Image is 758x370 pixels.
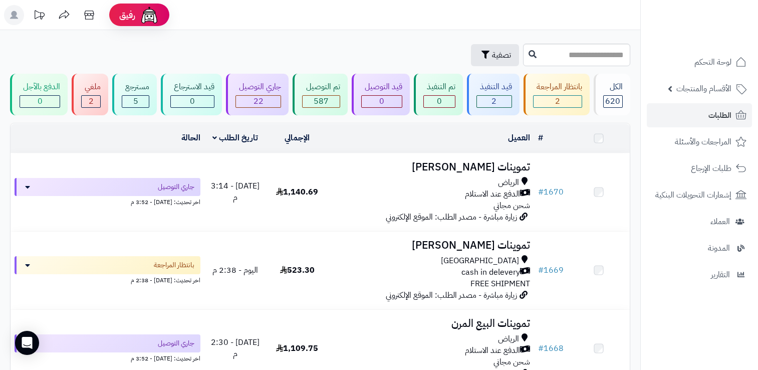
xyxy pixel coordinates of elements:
div: تم التنفيذ [423,81,455,93]
div: الدفع بالآجل [20,81,60,93]
div: تم التوصيل [302,81,340,93]
a: المراجعات والأسئلة [647,130,752,154]
span: الأقسام والمنتجات [676,82,731,96]
div: اخر تحديث: [DATE] - 3:52 م [15,352,200,363]
span: العملاء [710,215,730,229]
div: 0 [171,96,214,107]
span: 1,109.75 [276,342,318,354]
img: logo-2.png [690,13,748,34]
span: [GEOGRAPHIC_DATA] [441,255,519,267]
span: جاري التوصيل [158,182,194,192]
span: المراجعات والأسئلة [675,135,731,149]
span: 2 [555,95,560,107]
a: ملغي 2 [70,74,110,115]
span: المدونة [708,241,730,255]
span: 0 [38,95,43,107]
div: 0 [424,96,455,107]
span: # [538,342,544,354]
span: لوحة التحكم [694,55,731,69]
span: cash in delevery [461,267,520,278]
span: FREE SHIPMENT [470,278,530,290]
a: قيد التنفيذ 2 [465,74,522,115]
a: الحالة [181,132,200,144]
a: #1668 [538,342,564,354]
div: 0 [20,96,60,107]
div: 2 [477,96,512,107]
a: الإجمالي [285,132,310,144]
span: الطلبات [708,108,731,122]
span: جاري التوصيل [158,338,194,348]
div: مسترجع [122,81,149,93]
span: الدفع عند الاستلام [465,345,520,356]
span: # [538,264,544,276]
a: طلبات الإرجاع [647,156,752,180]
a: #1669 [538,264,564,276]
a: تم التوصيل 587 [291,74,349,115]
div: 2 [534,96,582,107]
a: تم التنفيذ 0 [412,74,465,115]
a: الكل620 [592,74,632,115]
span: طلبات الإرجاع [691,161,731,175]
a: الدفع بالآجل 0 [8,74,70,115]
div: قيد التوصيل [361,81,402,93]
div: ملغي [81,81,101,93]
div: الكل [603,81,623,93]
div: 0 [362,96,402,107]
span: 0 [437,95,442,107]
a: بانتظار المراجعة 2 [522,74,592,115]
a: التقارير [647,263,752,287]
img: ai-face.png [139,5,159,25]
span: رفيق [119,9,135,21]
div: Open Intercom Messenger [15,331,39,355]
span: [DATE] - 3:14 م [211,180,260,204]
h3: تموينات [PERSON_NAME] [332,161,531,173]
div: 5 [122,96,149,107]
a: قيد التوصيل 0 [350,74,412,115]
div: اخر تحديث: [DATE] - 2:38 م [15,274,200,285]
span: زيارة مباشرة - مصدر الطلب: الموقع الإلكتروني [386,289,517,301]
span: [DATE] - 2:30 م [211,336,260,360]
a: الطلبات [647,103,752,127]
div: 2 [82,96,100,107]
a: مسترجع 5 [110,74,159,115]
h3: تموينات البيع المرن [332,318,531,329]
span: 620 [605,95,620,107]
span: شحن مجاني [493,356,530,368]
div: 22 [236,96,281,107]
span: 5 [133,95,138,107]
span: الدفع عند الاستلام [465,189,520,200]
h3: تموينات [PERSON_NAME] [332,240,531,251]
span: تصفية [492,49,511,61]
span: 587 [314,95,329,107]
span: الرياض [498,333,519,345]
a: # [538,132,543,144]
div: اخر تحديث: [DATE] - 3:52 م [15,196,200,207]
button: تصفية [471,44,519,66]
div: جاري التوصيل [235,81,281,93]
div: بانتظار المراجعة [533,81,582,93]
span: التقارير [711,268,730,282]
span: الرياض [498,177,519,189]
span: إشعارات التحويلات البنكية [655,188,731,202]
a: تاريخ الطلب [212,132,258,144]
a: العميل [508,132,530,144]
span: بانتظار المراجعة [154,260,194,270]
span: 0 [190,95,195,107]
a: العملاء [647,210,752,234]
div: قيد التنفيذ [476,81,512,93]
span: 1,140.69 [276,186,318,198]
span: شحن مجاني [493,200,530,212]
span: # [538,186,544,198]
a: قيد الاسترجاع 0 [159,74,224,115]
a: إشعارات التحويلات البنكية [647,183,752,207]
a: لوحة التحكم [647,50,752,74]
span: 2 [89,95,94,107]
a: المدونة [647,236,752,260]
a: جاري التوصيل 22 [224,74,291,115]
span: اليوم - 2:38 م [212,264,258,276]
a: #1670 [538,186,564,198]
div: قيد الاسترجاع [170,81,214,93]
span: زيارة مباشرة - مصدر الطلب: الموقع الإلكتروني [386,211,517,223]
span: 523.30 [280,264,315,276]
span: 22 [254,95,264,107]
